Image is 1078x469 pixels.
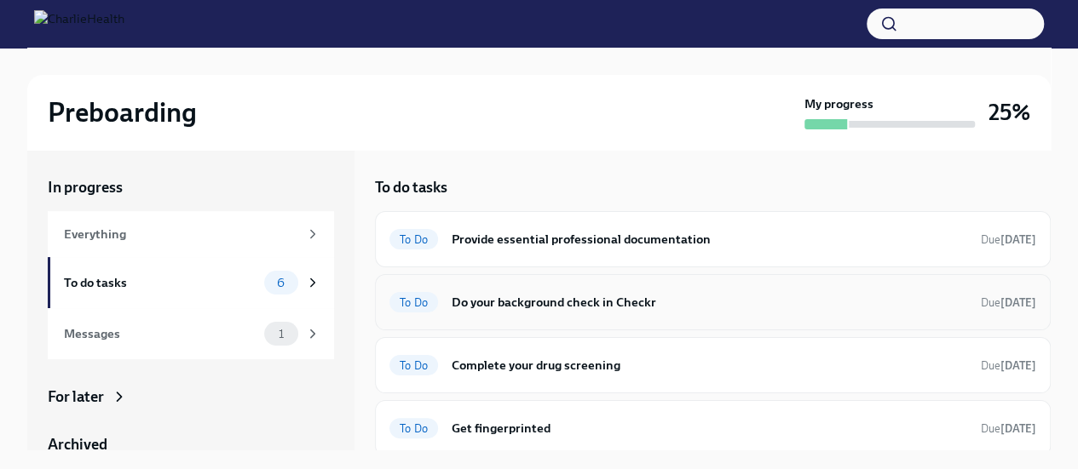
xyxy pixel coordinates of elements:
h6: Do your background check in Checkr [452,293,967,312]
h3: 25% [989,97,1030,128]
span: 1 [268,328,294,340]
a: To DoComplete your drug screeningDue[DATE] [389,352,1036,379]
div: Everything [64,225,298,243]
span: Due [981,233,1036,246]
a: To DoGet fingerprintedDue[DATE] [389,415,1036,442]
span: To Do [389,422,438,435]
span: August 25th, 2025 09:00 [981,420,1036,437]
img: CharlieHealth [34,10,124,37]
span: To Do [389,296,438,309]
a: To DoDo your background check in CheckrDue[DATE] [389,289,1036,316]
span: Due [981,422,1036,435]
a: To DoProvide essential professional documentationDue[DATE] [389,226,1036,253]
h2: Preboarding [48,95,197,129]
span: Due [981,359,1036,372]
a: Everything [48,211,334,257]
span: To Do [389,359,438,372]
strong: [DATE] [1000,233,1036,246]
div: To do tasks [64,273,257,292]
span: Due [981,296,1036,309]
a: Archived [48,434,334,455]
div: For later [48,386,104,407]
strong: [DATE] [1000,422,1036,435]
h5: To do tasks [375,177,447,197]
strong: [DATE] [1000,296,1036,309]
span: August 25th, 2025 09:00 [981,357,1036,374]
h6: Complete your drug screening [452,356,967,375]
a: In progress [48,177,334,197]
a: To do tasks6 [48,257,334,308]
strong: [DATE] [1000,359,1036,372]
div: Messages [64,324,257,343]
h6: Get fingerprinted [452,419,967,438]
h6: Provide essential professional documentation [452,230,967,249]
a: Messages1 [48,308,334,359]
a: For later [48,386,334,407]
span: August 24th, 2025 09:00 [981,232,1036,248]
strong: My progress [804,95,873,112]
span: To Do [389,233,438,246]
span: 6 [267,277,295,289]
